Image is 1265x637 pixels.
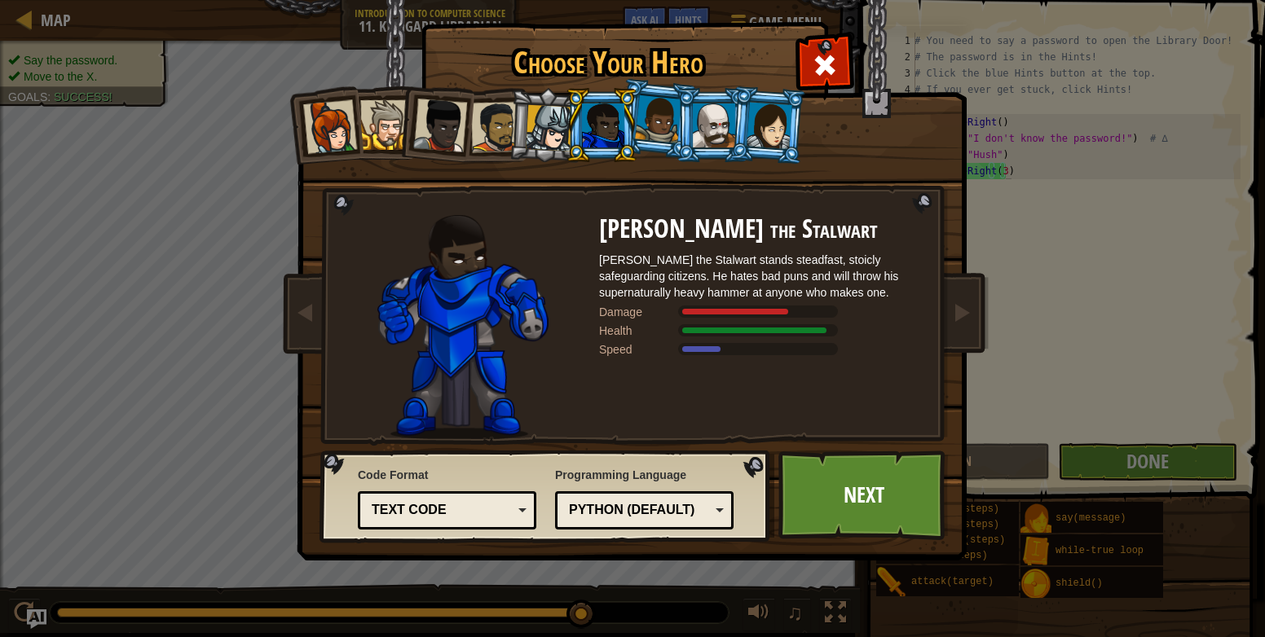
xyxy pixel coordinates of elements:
div: [PERSON_NAME] the Stalwart stands steadfast, stoicly safeguarding citizens. He hates bad puns and... [599,252,925,301]
li: Okar Stompfoot [676,88,749,162]
li: Hattori Hanzō [508,86,585,165]
div: Speed [599,341,681,358]
img: Gordon-selection-pose.png [377,215,549,439]
span: Code Format [358,467,536,483]
li: Alejandro the Duelist [453,87,528,163]
li: Captain Anya Weston [284,85,364,165]
a: Next [778,450,949,540]
h2: [PERSON_NAME] the Stalwart [599,215,925,244]
img: language-selector-background.png [320,450,774,543]
div: Health [599,323,681,339]
li: Arryn Stonewall [616,78,697,160]
li: Illia Shieldsmith [729,86,807,165]
li: Lady Ida Justheart [395,82,475,162]
span: Programming Language [555,467,734,483]
li: Sir Tharin Thunderfist [343,86,417,160]
div: Moves at 7 meters per second. [599,341,925,358]
div: Gains 180% of listed Warrior armor health. [599,323,925,339]
div: Deals 83% of listed Warrior weapon damage. [599,304,925,320]
div: Python (Default) [569,501,710,520]
div: Damage [599,304,681,320]
li: Gordon the Stalwart [565,88,638,162]
div: Text code [372,501,513,520]
h1: Choose Your Hero [425,46,791,80]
